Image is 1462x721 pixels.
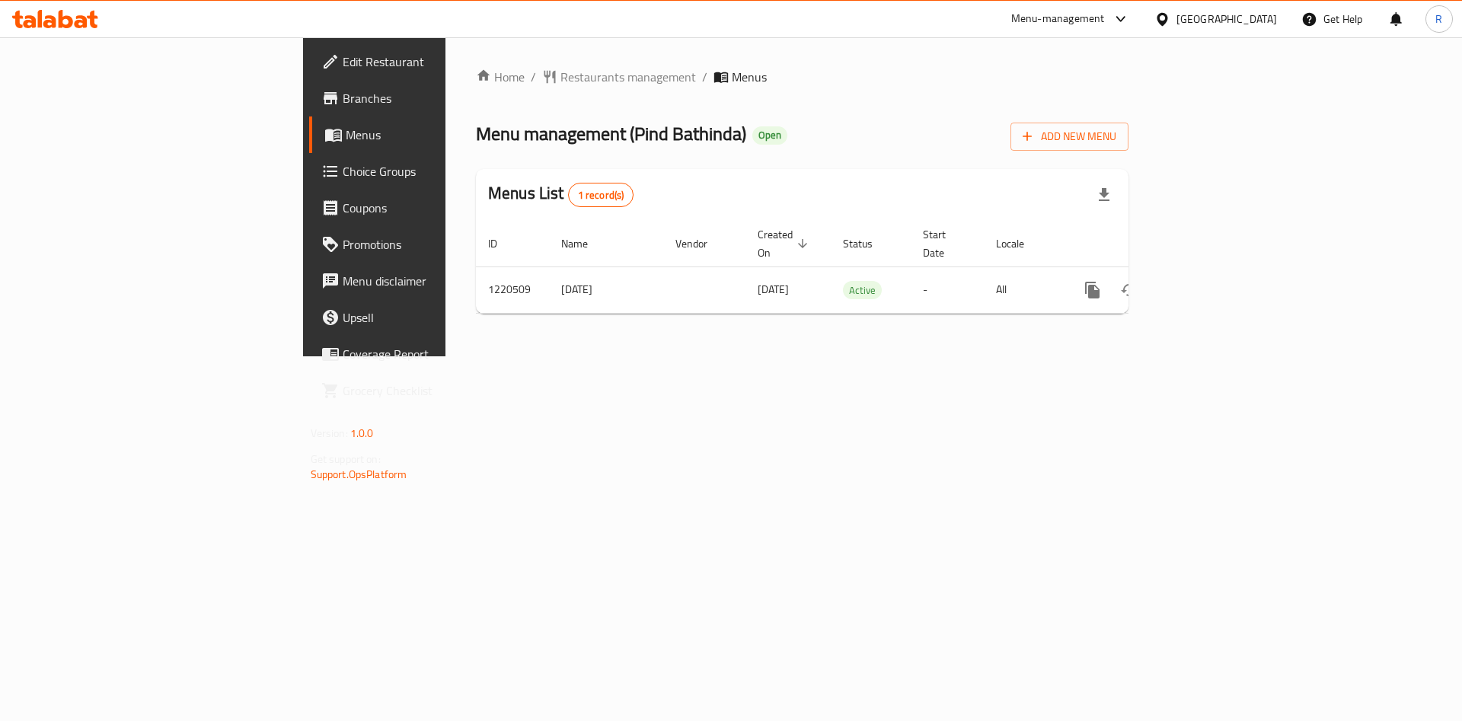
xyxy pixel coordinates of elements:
[309,299,547,336] a: Upsell
[309,153,547,190] a: Choice Groups
[311,464,407,484] a: Support.OpsPlatform
[923,225,966,262] span: Start Date
[1086,177,1122,213] div: Export file
[1176,11,1277,27] div: [GEOGRAPHIC_DATA]
[675,234,727,253] span: Vendor
[343,89,535,107] span: Branches
[843,281,882,299] div: Active
[1062,221,1233,267] th: Actions
[488,182,634,207] h2: Menus List
[476,68,1128,86] nav: breadcrumb
[542,68,696,86] a: Restaurants management
[309,80,547,116] a: Branches
[984,266,1062,313] td: All
[549,266,663,313] td: [DATE]
[309,226,547,263] a: Promotions
[309,190,547,226] a: Coupons
[343,235,535,254] span: Promotions
[752,126,787,145] div: Open
[309,372,547,409] a: Grocery Checklist
[1010,123,1128,151] button: Add New Menu
[311,423,348,443] span: Version:
[1435,11,1442,27] span: R
[569,188,634,203] span: 1 record(s)
[343,345,535,363] span: Coverage Report
[311,449,381,469] span: Get support on:
[488,234,517,253] span: ID
[1111,272,1148,308] button: Change Status
[346,126,535,144] span: Menus
[343,272,535,290] span: Menu disclaimer
[758,279,789,299] span: [DATE]
[843,234,892,253] span: Status
[476,221,1233,314] table: enhanced table
[1011,10,1105,28] div: Menu-management
[843,282,882,299] span: Active
[343,381,535,400] span: Grocery Checklist
[1023,127,1116,146] span: Add New Menu
[758,225,812,262] span: Created On
[350,423,374,443] span: 1.0.0
[309,116,547,153] a: Menus
[343,162,535,180] span: Choice Groups
[911,266,984,313] td: -
[561,234,608,253] span: Name
[996,234,1044,253] span: Locale
[702,68,707,86] li: /
[309,336,547,372] a: Coverage Report
[560,68,696,86] span: Restaurants management
[343,308,535,327] span: Upsell
[309,43,547,80] a: Edit Restaurant
[732,68,767,86] span: Menus
[568,183,634,207] div: Total records count
[476,116,746,151] span: Menu management ( Pind Bathinda )
[1074,272,1111,308] button: more
[309,263,547,299] a: Menu disclaimer
[343,53,535,71] span: Edit Restaurant
[343,199,535,217] span: Coupons
[752,129,787,142] span: Open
